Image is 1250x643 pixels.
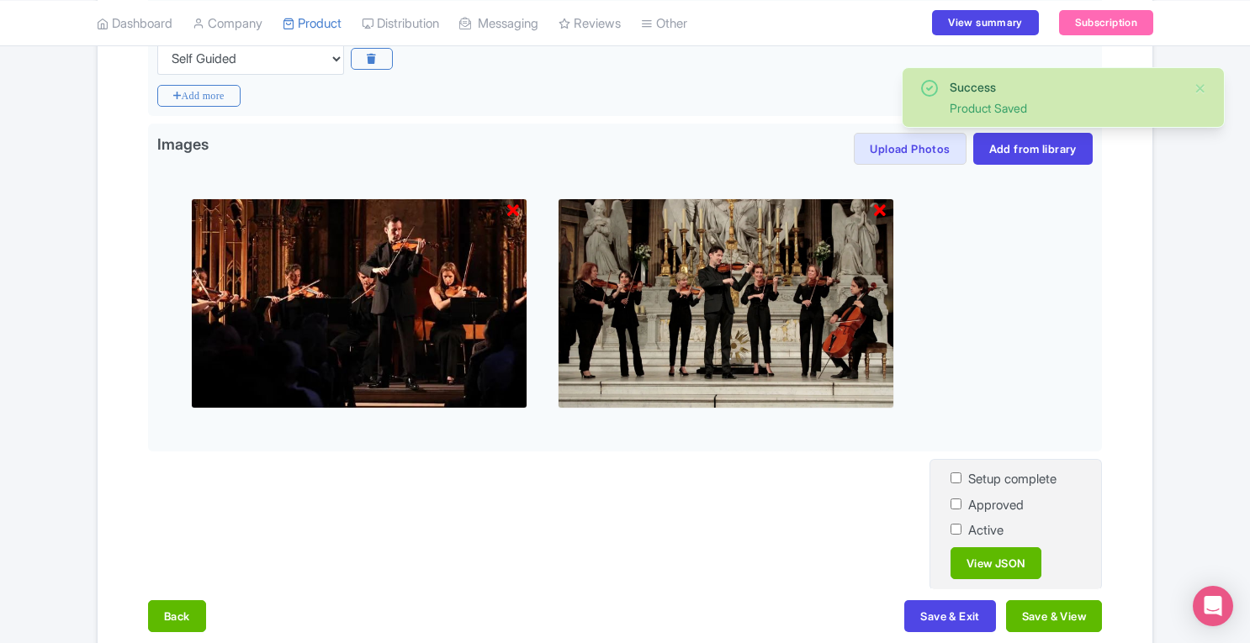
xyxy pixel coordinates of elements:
span: Images [157,133,209,160]
button: Save & Exit [904,600,995,632]
a: Add from library [973,133,1093,165]
i: Add more [157,85,241,107]
label: Active [968,521,1004,540]
a: View summary [932,10,1038,35]
label: Approved [968,496,1024,515]
img: tjf5hkndaqh4kutavoor.webp [558,198,894,408]
a: View JSON [951,547,1041,579]
button: Upload Photos [854,133,966,165]
button: Save & View [1006,600,1102,632]
img: xjyygiacd9sm8g1swllb.webp [191,198,527,408]
div: Open Intercom Messenger [1193,586,1233,626]
div: Product Saved [950,99,1180,117]
div: Success [950,78,1180,96]
button: Back [148,600,206,632]
button: Close [1194,78,1207,98]
a: Subscription [1059,10,1153,35]
label: Setup complete [968,470,1057,489]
